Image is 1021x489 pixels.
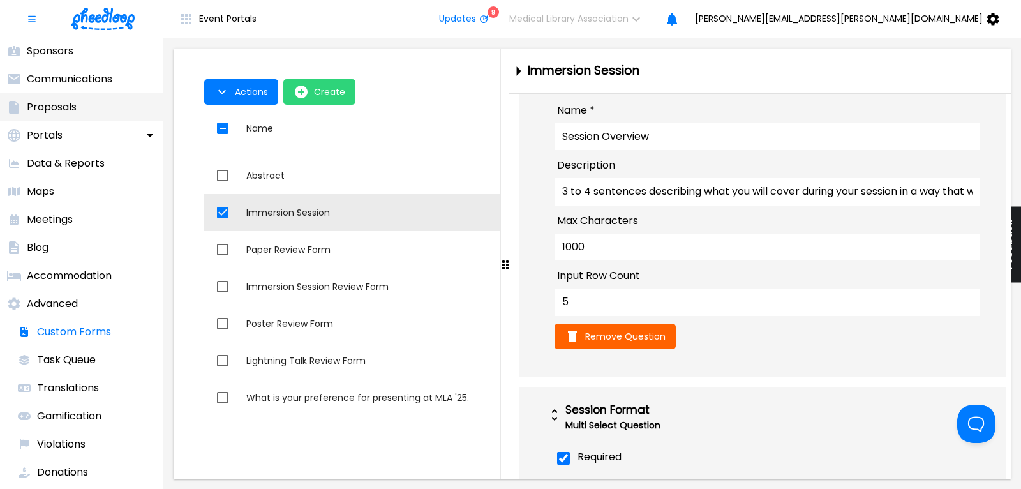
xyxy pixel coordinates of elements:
p: Maps [27,184,54,199]
div: Paper Review Form [246,243,666,256]
span: Max Characters [557,213,638,229]
p: Translations [37,380,99,396]
span: Create [314,87,345,97]
div: drag-to-resize [500,49,509,479]
span: Name * [557,103,595,118]
span: Actions [235,87,268,97]
button: Event Portals [168,6,267,32]
div: Remove Question [555,324,980,349]
a: Gamification [10,402,163,430]
p: Sponsors [27,43,73,59]
img: logo [71,8,135,30]
button: Remove Question [555,324,676,349]
p: Communications [27,71,112,87]
p: Custom Forms [37,324,111,340]
p: Proposals [27,100,77,115]
p: Meetings [27,212,73,227]
iframe: Help Scout Beacon - Open [957,405,995,443]
span: Remove Question [585,331,666,342]
p: Donations [37,465,88,480]
a: Custom Forms [10,318,163,346]
div: Lightning Talk Review Form [246,354,666,367]
a: Task Queue [10,346,163,374]
p: Accommodation [27,268,112,283]
h3: Immersion Session [528,64,639,78]
span: Event Portals [199,13,257,24]
div: Name [246,121,273,137]
div: Multi Select Question [565,416,884,434]
span: Medical Library Association [509,13,629,24]
button: Actions [204,79,278,105]
p: Gamification [37,409,101,424]
button: close-drawer [509,58,528,84]
div: Disclosure Declaration Form [246,428,666,441]
div: Session FormatMulti Select Question [534,393,990,445]
p: Task Queue [37,352,96,368]
button: Medical Library Association [499,6,659,32]
p: Portals [27,128,63,143]
span: Feedback [1002,220,1015,270]
p: Advanced [27,296,78,312]
button: Updates9 [429,6,499,32]
span: Input Row Count [557,268,640,283]
a: Violations [10,430,163,458]
div: Immersion Session Review Form [246,280,666,293]
strong: Important Information to Review Before Submitting [10,11,299,25]
svg: Drag to resize [502,260,509,270]
p: Blog [27,240,48,255]
a: Translations [10,374,163,402]
span: Updates [439,13,476,24]
span: Description [557,158,615,173]
span: Required [578,449,622,465]
a: Donations [10,458,163,486]
button: open-Create [283,79,355,105]
p: Data & Reports [27,156,105,171]
div: What is your preference for presenting at MLA '25. [246,391,666,404]
button: [PERSON_NAME][EMAIL_ADDRESS][PERSON_NAME][DOMAIN_NAME] [685,6,1016,32]
body: Immersion sessions are meant to provide an in-depth perspective on areas of interest to MLA membe... [10,10,445,213]
button: Sort [241,117,278,140]
div: Abstract [246,169,666,182]
div: Immersion Session [246,206,666,219]
div: Session Format [565,404,884,417]
p: Violations [37,437,86,452]
span: [PERSON_NAME][EMAIL_ADDRESS][PERSON_NAME][DOMAIN_NAME] [695,13,983,24]
div: 9 [488,6,499,18]
span: Session FormatMulti Select Question [547,404,884,435]
div: Poster Review Form [246,317,666,330]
